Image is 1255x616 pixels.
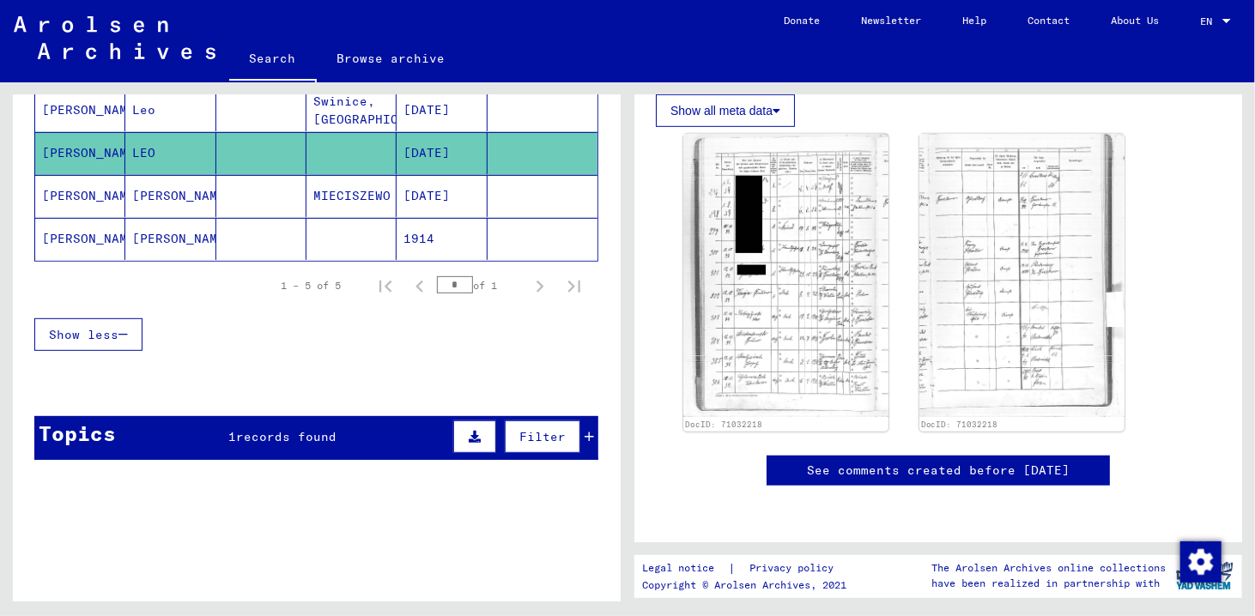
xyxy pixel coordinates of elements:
a: Privacy policy [736,559,854,577]
a: DocID: 71032218 [685,420,762,429]
img: Zustimmung ändern [1180,541,1222,583]
mat-cell: [DATE] [397,89,487,131]
span: Filter [519,429,566,444]
mat-select-trigger: EN [1200,15,1212,27]
mat-cell: [PERSON_NAME] [125,218,215,260]
img: Arolsen_neg.svg [14,16,215,59]
span: records found [236,429,336,444]
mat-cell: [PERSON_NAME] [125,175,215,217]
mat-cell: MIECISZEWO [306,175,397,217]
img: yv_logo.png [1173,554,1237,597]
div: 1 – 5 of 5 [281,278,341,293]
button: Show all meta data [656,94,795,127]
mat-cell: [PERSON_NAME] [35,218,125,260]
mat-cell: [PERSON_NAME] [35,89,125,131]
a: DocID: 71032218 [921,420,998,429]
button: Show less [34,318,142,351]
div: of 1 [437,277,523,293]
p: Copyright © Arolsen Archives, 2021 [642,577,854,593]
a: Search [229,38,317,82]
div: | [642,559,854,577]
mat-cell: [PERSON_NAME] [35,132,125,174]
div: Zustimmung ändern [1179,541,1221,582]
button: Previous page [403,269,437,303]
img: 001.jpg [683,134,888,417]
p: The Arolsen Archives online collections [931,560,1166,576]
button: First page [368,269,403,303]
mat-cell: [PERSON_NAME] [35,175,125,217]
div: Topics [39,418,116,449]
button: Filter [505,420,580,453]
mat-cell: Swinice, [GEOGRAPHIC_DATA] [306,89,397,131]
span: 1 [228,429,236,444]
mat-cell: [DATE] [397,132,487,174]
button: Next page [523,269,557,303]
img: 002.jpg [919,134,1125,417]
mat-cell: Leo [125,89,215,131]
button: Last page [557,269,591,303]
mat-cell: 1914 [397,218,487,260]
span: Show less [49,327,118,342]
a: See comments created before [DATE] [807,462,1070,480]
mat-cell: LEO [125,132,215,174]
a: Legal notice [642,559,728,577]
p: have been realized in partnership with [931,576,1166,591]
mat-cell: [DATE] [397,175,487,217]
a: Browse archive [317,38,466,79]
